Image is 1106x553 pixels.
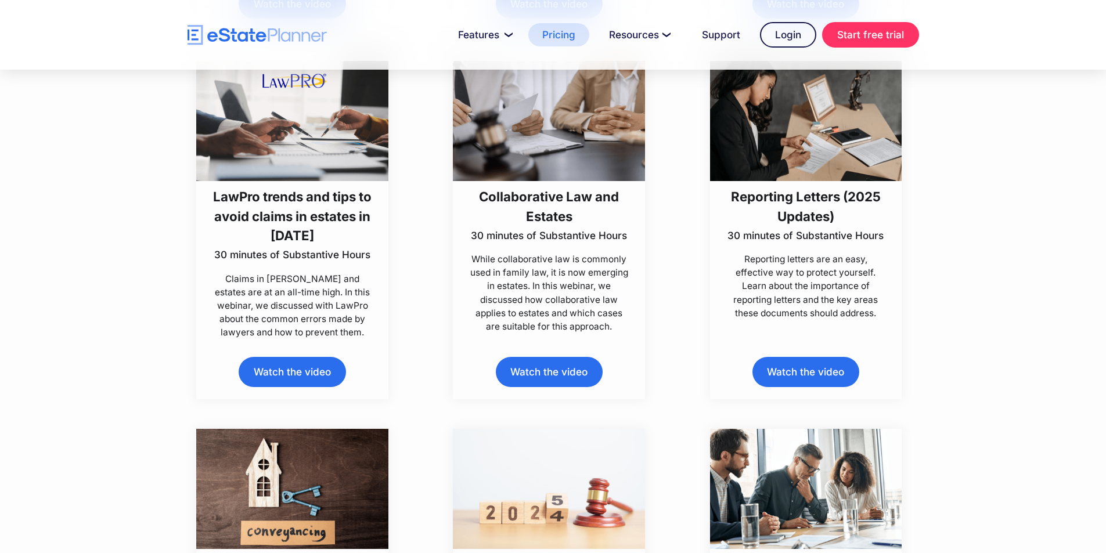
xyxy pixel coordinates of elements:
a: Watch the video [496,357,603,386]
a: Resources [595,23,682,46]
p: 30 minutes of Substantive Hours [212,248,373,262]
h3: Collaborative Law and Estates [469,187,629,226]
a: Support [688,23,754,46]
a: Features [444,23,523,46]
a: Reporting Letters (2025 Updates)30 minutes of Substantive HoursReporting letters are an easy, eff... [710,61,902,320]
a: Start free trial [822,22,919,48]
h3: LawPro trends and tips to avoid claims in estates in [DATE] [212,187,373,245]
a: Watch the video [752,357,859,386]
a: Collaborative Law and Estates30 minutes of Substantive HoursWhile collaborative law is commonly u... [453,61,645,333]
a: Watch the video [239,357,345,386]
p: Reporting letters are an easy, effective way to protect yourself. Learn about the importance of r... [726,252,886,320]
h3: Reporting Letters (2025 Updates) [726,187,886,226]
a: LawPro trends and tips to avoid claims in estates in [DATE]30 minutes of Substantive HoursClaims ... [196,61,388,339]
p: 30 minutes of Substantive Hours [469,229,629,243]
p: Claims in [PERSON_NAME] and estates are at an all-time high. In this webinar, we discussed with L... [212,272,373,339]
a: home [188,25,327,45]
a: Login [760,22,816,48]
p: 30 minutes of Substantive Hours [726,229,886,243]
a: Pricing [528,23,589,46]
p: While collaborative law is commonly used in family law, it is now emerging in estates. In this we... [469,252,629,333]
